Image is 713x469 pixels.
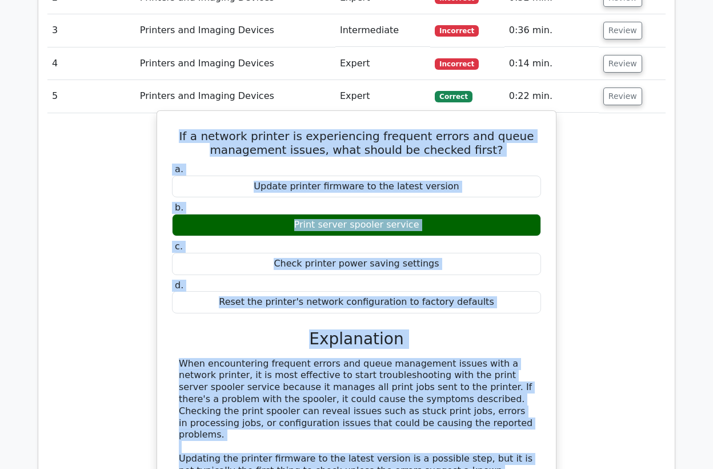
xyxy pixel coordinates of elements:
[175,241,183,252] span: c.
[504,47,599,80] td: 0:14 min.
[603,22,642,39] button: Review
[47,47,135,80] td: 4
[135,47,335,80] td: Printers and Imaging Devices
[335,14,430,47] td: Intermediate
[47,80,135,113] td: 5
[504,14,599,47] td: 0:36 min.
[172,291,541,313] div: Reset the printer's network configuration to factory defaults
[179,329,534,349] h3: Explanation
[335,80,430,113] td: Expert
[175,280,183,291] span: d.
[172,214,541,236] div: Print server spooler service
[175,164,183,174] span: a.
[435,58,479,70] span: Incorrect
[504,80,599,113] td: 0:22 min.
[172,253,541,275] div: Check printer power saving settings
[172,176,541,198] div: Update printer firmware to the latest version
[435,25,479,37] span: Incorrect
[171,129,542,157] h5: If a network printer is experiencing frequent errors and queue management issues, what should be ...
[175,202,183,213] span: b.
[435,91,472,102] span: Correct
[47,14,135,47] td: 3
[135,14,335,47] td: Printers and Imaging Devices
[135,80,335,113] td: Printers and Imaging Devices
[603,88,642,105] button: Review
[603,55,642,73] button: Review
[335,47,430,80] td: Expert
